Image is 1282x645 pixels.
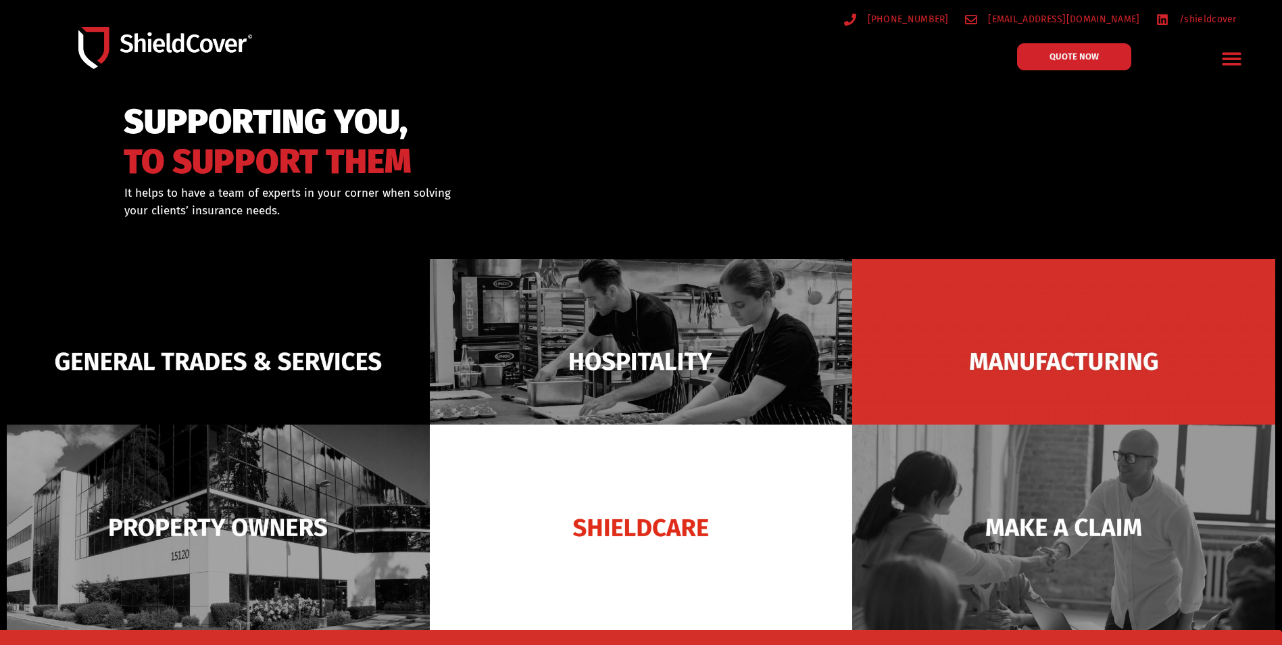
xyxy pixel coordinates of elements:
span: [PHONE_NUMBER] [864,11,949,28]
span: /shieldcover [1176,11,1237,28]
span: QUOTE NOW [1050,52,1099,61]
p: your clients’ insurance needs. [124,202,710,220]
a: [EMAIL_ADDRESS][DOMAIN_NAME] [965,11,1140,28]
div: It helps to have a team of experts in your corner when solving [124,185,710,219]
img: Shield-Cover-Underwriting-Australia-logo-full [78,27,252,70]
a: [PHONE_NUMBER] [844,11,949,28]
a: /shieldcover [1156,11,1237,28]
span: [EMAIL_ADDRESS][DOMAIN_NAME] [985,11,1139,28]
span: SUPPORTING YOU, [124,108,412,136]
div: Menu Toggle [1216,43,1248,74]
a: QUOTE NOW [1017,43,1131,70]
